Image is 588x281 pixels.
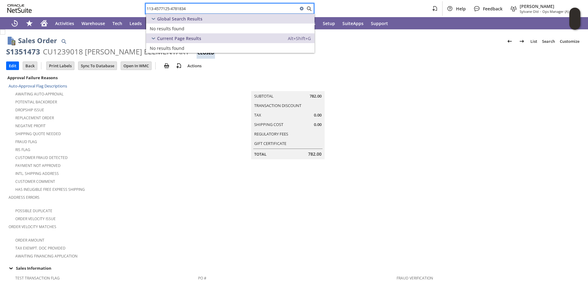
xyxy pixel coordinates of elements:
[557,36,582,46] a: Customize
[518,38,526,45] img: Next
[483,6,503,12] span: Feedback
[15,187,85,192] a: Has Ineligible Free Express Shipping
[6,62,19,70] input: Edit
[310,93,322,99] span: 782.00
[146,43,315,53] a: No results found
[78,62,117,70] input: Sync To Database
[254,151,266,157] a: Total
[47,62,74,70] input: Print Labels
[314,122,322,128] span: 0.00
[81,20,105,26] span: Warehouse
[157,35,201,41] span: Current Page Results
[15,246,66,251] a: Tax Exempt. Doc Provided
[371,20,388,26] span: Support
[323,20,335,26] span: Setup
[397,275,433,281] a: Fraud Verification
[542,9,577,14] span: Ops Manager (A) (F2L)
[569,19,580,30] span: Oracle Guided Learning Widget. To move around, please hold and drag
[43,47,189,57] div: CU1239018 [PERSON_NAME] ELEMENTARY
[540,36,557,46] a: Search
[288,35,311,41] span: Alt+Shift+G
[528,36,540,46] a: List
[40,20,48,27] svg: Home
[11,20,18,27] svg: Recent Records
[7,4,32,13] svg: logo
[9,83,67,89] a: Auto-Approval Flag Descriptions
[15,99,57,105] a: Potential Backorder
[198,275,206,281] a: PO #
[15,115,54,120] a: Replacement Order
[26,20,33,27] svg: Shortcuts
[251,81,325,91] caption: Summary
[112,20,122,26] span: Tech
[121,62,151,70] input: Open In WMC
[7,17,22,29] a: Recent Records
[254,112,261,118] a: Tax
[6,264,582,272] td: Sales Information
[15,131,61,136] a: Shipping Quote Needed
[6,47,40,57] div: S1351473
[6,264,579,272] div: Sales Information
[254,103,301,108] a: Transaction Discount
[15,163,61,168] a: Payment not approved
[55,20,74,26] span: Activities
[130,20,142,26] span: Leads
[319,17,339,29] a: Setup
[146,24,315,33] a: No results found
[15,155,68,160] a: Customer Fraud Detected
[367,17,392,29] a: Support
[9,195,40,200] a: Address Errors
[15,216,56,221] a: Order Velocity Issue
[51,17,78,29] a: Activities
[18,35,57,46] h1: Sales Order
[157,16,202,22] span: Global Search Results
[314,112,322,118] span: 0.00
[146,5,298,12] input: Search
[78,17,109,29] a: Warehouse
[60,38,67,45] img: Quick Find
[254,122,283,127] a: Shipping Cost
[569,8,580,30] iframe: Click here to launch Oracle Guided Learning Help Panel
[175,62,183,69] img: add-record.svg
[15,147,30,152] a: RIS flag
[37,17,51,29] a: Home
[145,17,183,29] a: Opportunities
[342,20,364,26] span: SuiteApps
[339,17,367,29] a: SuiteApps
[109,17,126,29] a: Tech
[540,9,541,14] span: -
[254,131,288,137] a: Regulatory Fees
[456,6,466,12] span: Help
[15,139,37,144] a: Fraud Flag
[22,17,37,29] div: Shortcuts
[163,62,170,69] img: print.svg
[506,38,513,45] img: Previous
[126,17,145,29] a: Leads
[23,62,37,70] input: Back
[305,5,313,12] svg: Search
[15,275,60,281] a: Test Transaction Flag
[520,3,577,9] span: [PERSON_NAME]
[15,238,44,243] a: Order Amount
[9,224,56,229] a: Order Velocity Matches
[254,141,286,146] a: Gift Certificate
[6,74,196,82] div: Approval Failure Reasons
[15,91,63,97] a: Awaiting Auto-Approval
[150,45,184,51] span: No results found
[15,171,59,176] a: Intl. Shipping Address
[15,253,77,259] a: Awaiting Financing Application
[520,9,539,14] span: Sylvane Old
[15,208,52,213] a: Possible Duplicate
[15,123,46,128] a: Negative Profit
[254,93,273,99] a: Subtotal
[197,47,215,59] div: Closed
[308,151,322,157] span: 782.00
[185,63,204,68] a: Actions
[15,179,55,184] a: Customer Comment
[15,107,44,113] a: Dropship Issue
